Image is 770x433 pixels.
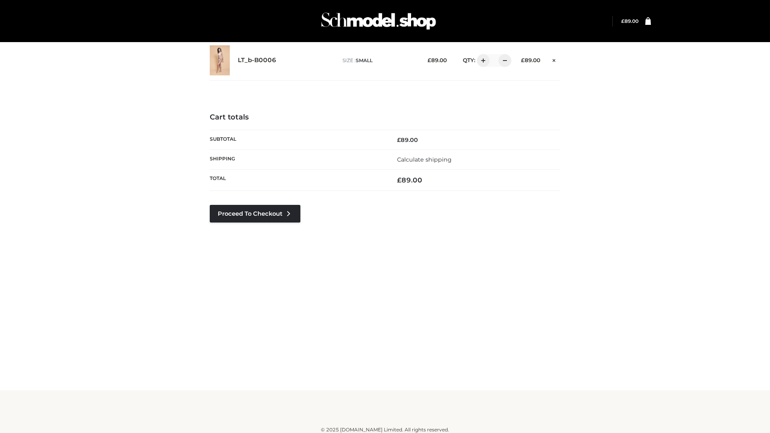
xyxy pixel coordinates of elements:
h4: Cart totals [210,113,560,122]
a: £89.00 [621,18,638,24]
bdi: 89.00 [621,18,638,24]
a: LT_b-B0006 [238,57,276,64]
th: Shipping [210,150,385,169]
bdi: 89.00 [428,57,447,63]
img: Schmodel Admin 964 [318,5,439,37]
bdi: 89.00 [397,136,418,144]
span: £ [397,176,401,184]
div: QTY: [455,54,509,67]
bdi: 89.00 [521,57,540,63]
a: Proceed to Checkout [210,205,300,223]
th: Subtotal [210,130,385,150]
span: £ [621,18,624,24]
span: £ [397,136,401,144]
span: £ [521,57,525,63]
bdi: 89.00 [397,176,422,184]
a: Remove this item [548,54,560,65]
p: size : [342,57,415,64]
span: SMALL [356,57,373,63]
a: Calculate shipping [397,156,452,163]
th: Total [210,170,385,191]
span: £ [428,57,431,63]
